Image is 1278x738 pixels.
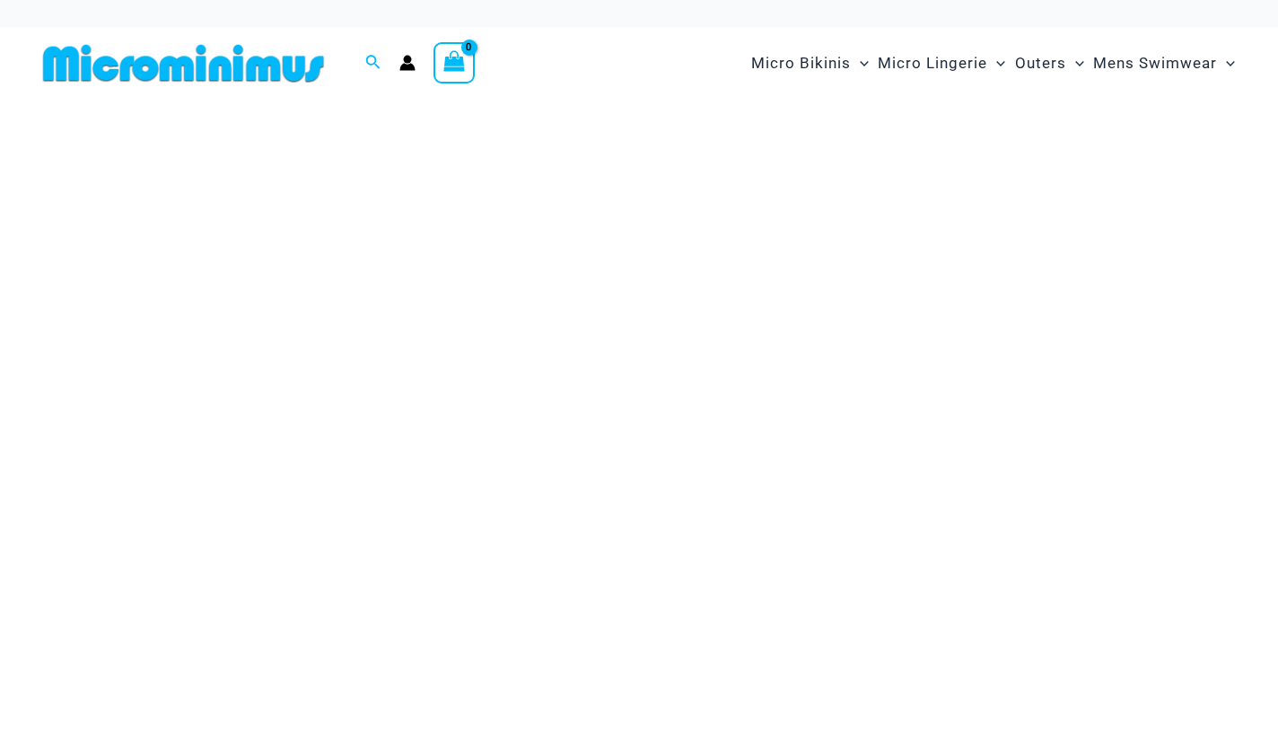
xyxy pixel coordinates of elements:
[1089,36,1239,91] a: Mens SwimwearMenu ToggleMenu Toggle
[1015,40,1066,86] span: Outers
[365,52,381,75] a: Search icon link
[1011,36,1089,91] a: OutersMenu ToggleMenu Toggle
[36,43,331,83] img: MM SHOP LOGO FLAT
[878,40,987,86] span: Micro Lingerie
[744,33,1242,93] nav: Site Navigation
[1217,40,1235,86] span: Menu Toggle
[1093,40,1217,86] span: Mens Swimwear
[747,36,873,91] a: Micro BikinisMenu ToggleMenu Toggle
[433,42,475,83] a: View Shopping Cart, empty
[987,40,1005,86] span: Menu Toggle
[851,40,869,86] span: Menu Toggle
[399,55,416,71] a: Account icon link
[1066,40,1084,86] span: Menu Toggle
[751,40,851,86] span: Micro Bikinis
[873,36,1010,91] a: Micro LingerieMenu ToggleMenu Toggle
